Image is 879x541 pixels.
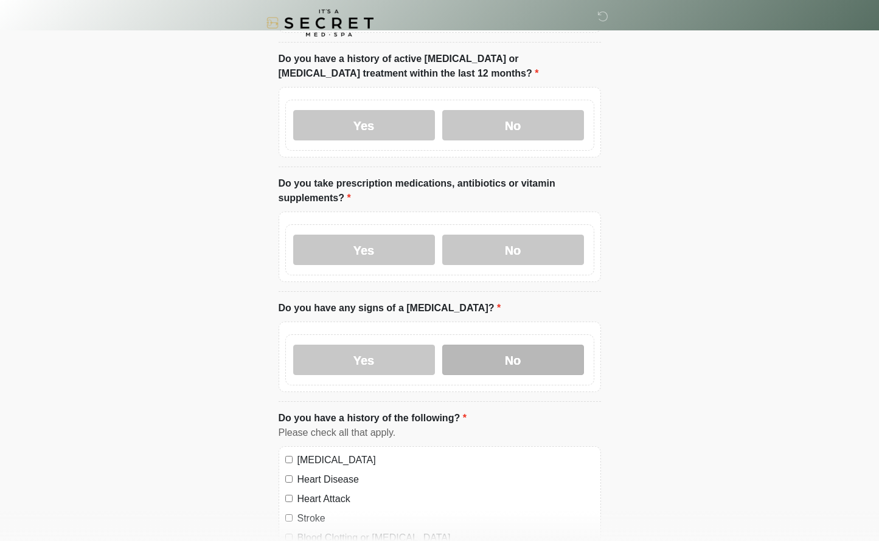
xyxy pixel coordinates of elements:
[266,9,373,36] img: It's A Secret Med Spa Logo
[442,235,584,265] label: No
[279,411,467,426] label: Do you have a history of the following?
[293,235,435,265] label: Yes
[293,345,435,375] label: Yes
[293,110,435,140] label: Yes
[297,511,594,526] label: Stroke
[285,495,293,502] input: Heart Attack
[442,110,584,140] label: No
[442,345,584,375] label: No
[285,475,293,483] input: Heart Disease
[297,453,594,467] label: [MEDICAL_DATA]
[297,472,594,487] label: Heart Disease
[279,52,601,81] label: Do you have a history of active [MEDICAL_DATA] or [MEDICAL_DATA] treatment within the last 12 mon...
[297,492,594,506] label: Heart Attack
[285,456,293,463] input: [MEDICAL_DATA]
[279,176,601,205] label: Do you take prescription medications, antibiotics or vitamin supplements?
[279,426,601,440] div: Please check all that apply.
[285,534,293,541] input: Blood Clotting or [MEDICAL_DATA]
[279,301,501,315] label: Do you have any signs of a [MEDICAL_DATA]?
[285,514,293,522] input: Stroke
